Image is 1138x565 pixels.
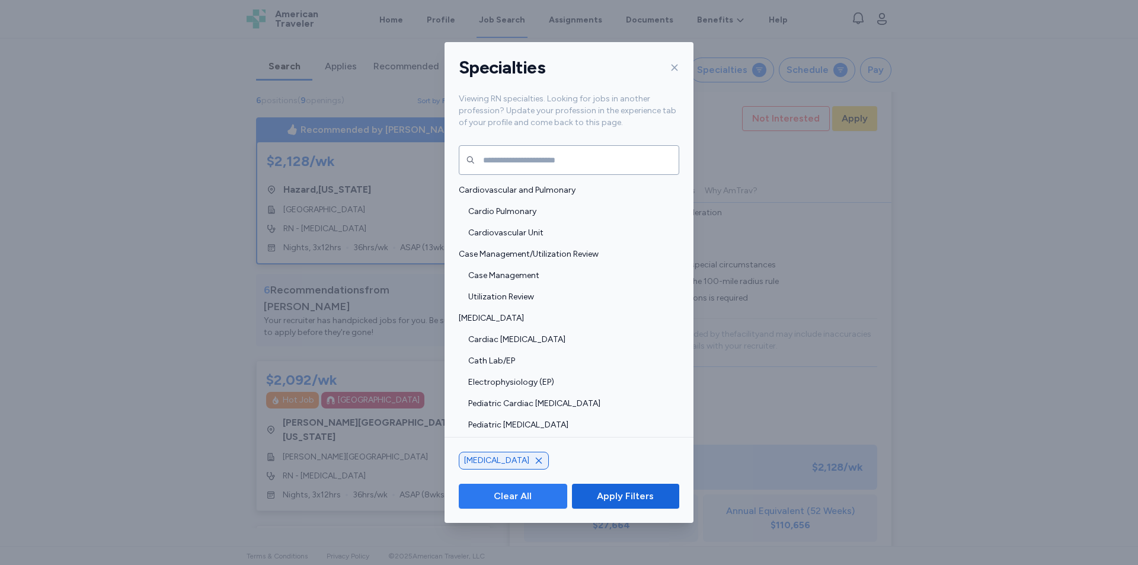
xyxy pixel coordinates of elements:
[468,419,672,431] span: Pediatric [MEDICAL_DATA]
[468,398,672,410] span: Pediatric Cardiac [MEDICAL_DATA]
[464,455,529,467] span: [MEDICAL_DATA]
[459,312,672,324] span: [MEDICAL_DATA]
[468,227,672,239] span: Cardiovascular Unit
[468,270,672,282] span: Case Management
[459,56,545,79] h1: Specialties
[468,376,672,388] span: Electrophysiology (EP)
[445,93,693,143] div: Viewing RN specialties. Looking for jobs in another profession? Update your profession in the exp...
[468,206,672,218] span: Cardio Pulmonary
[468,334,672,346] span: Cardiac [MEDICAL_DATA]
[468,355,672,367] span: Cath Lab/EP
[459,484,567,509] button: Clear All
[459,184,672,196] span: Cardiovascular and Pulmonary
[459,248,672,260] span: Case Management/Utilization Review
[494,489,532,503] span: Clear All
[468,291,672,303] span: Utilization Review
[597,489,654,503] span: Apply Filters
[572,484,679,509] button: Apply Filters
